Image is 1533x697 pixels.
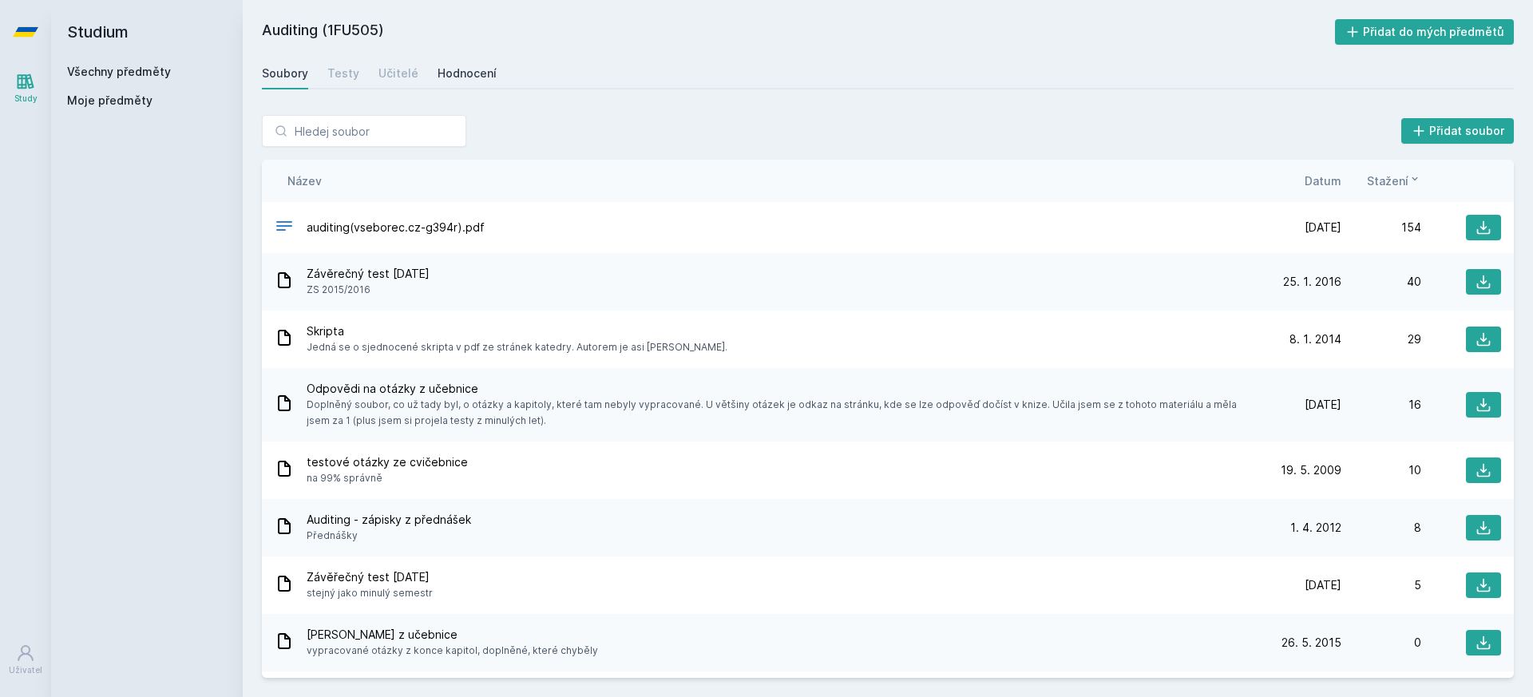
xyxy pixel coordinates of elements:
span: ZS 2015/2016 [307,282,430,298]
span: Moje předměty [67,93,153,109]
a: Testy [327,57,359,89]
span: testové otázky ze cvičebnice [307,454,468,470]
a: Všechny předměty [67,65,171,78]
span: 8. 1. 2014 [1289,331,1341,347]
button: Název [287,172,322,189]
span: [DATE] [1305,220,1341,236]
span: Skripta [307,323,727,339]
span: stejný jako minulý semestr [307,585,433,601]
div: 5 [1341,577,1421,593]
h2: Auditing (1FU505) [262,19,1335,45]
a: Study [3,64,48,113]
button: Přidat soubor [1401,118,1515,144]
div: Soubory [262,65,308,81]
span: Odpovědi na otázky z učebnice [307,381,1255,397]
div: Study [14,93,38,105]
button: Přidat do mých předmětů [1335,19,1515,45]
a: Hodnocení [438,57,497,89]
span: Stažení [1367,172,1408,189]
span: 25. 1. 2016 [1283,274,1341,290]
div: 40 [1341,274,1421,290]
div: 16 [1341,397,1421,413]
span: Doplněný soubor, co už tady byl, o otázky a kapitoly, které tam nebyly vypracované. U většiny otá... [307,397,1255,429]
div: 10 [1341,462,1421,478]
div: 154 [1341,220,1421,236]
div: Testy [327,65,359,81]
a: Uživatel [3,636,48,684]
div: Hodnocení [438,65,497,81]
span: Závěrečný test [DATE] [307,266,430,282]
div: 0 [1341,635,1421,651]
span: Závěřečný test [DATE] [307,569,433,585]
button: Stažení [1367,172,1421,189]
input: Hledej soubor [262,115,466,147]
span: [DATE] [1305,577,1341,593]
span: Přednášky [307,528,471,544]
div: 8 [1341,520,1421,536]
span: 19. 5. 2009 [1281,462,1341,478]
span: auditing(vseborec.cz-g394r).pdf [307,220,485,236]
div: Učitelé [378,65,418,81]
span: Jedná se o sjednocené skripta v pdf ze stránek katedry. Autorem je asi [PERSON_NAME]. [307,339,727,355]
div: Uživatel [9,664,42,676]
span: vypracované otázky z konce kapitol, doplněné, které chyběly [307,643,598,659]
div: 29 [1341,331,1421,347]
span: [PERSON_NAME] z učebnice [307,627,598,643]
span: 1. 4. 2012 [1290,520,1341,536]
div: PDF [275,216,294,240]
span: 26. 5. 2015 [1281,635,1341,651]
span: [DATE] [1305,397,1341,413]
a: Soubory [262,57,308,89]
span: na 99% správně [307,470,468,486]
a: Učitelé [378,57,418,89]
button: Datum [1305,172,1341,189]
span: Auditing - zápisky z přednášek [307,512,471,528]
